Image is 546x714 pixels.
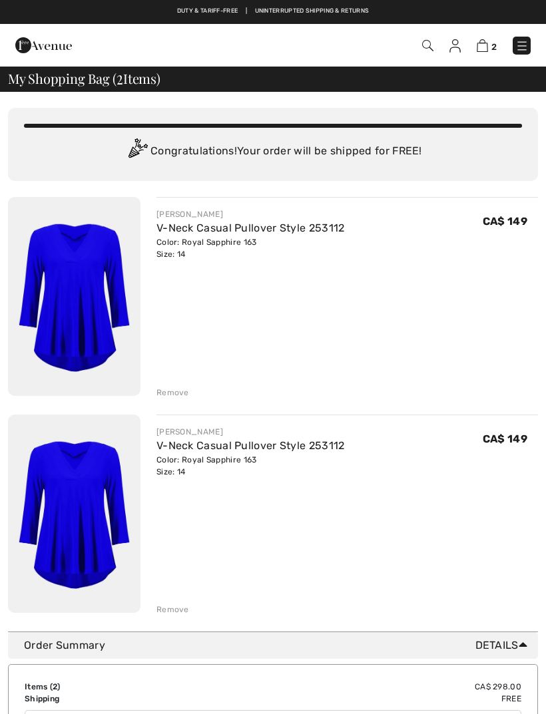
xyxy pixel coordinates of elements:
[8,197,140,396] img: V-Neck Casual Pullover Style 253112
[201,693,521,705] td: Free
[156,387,189,399] div: Remove
[25,693,201,705] td: Shipping
[483,215,527,228] span: CA$ 149
[24,637,533,653] div: Order Summary
[156,454,345,478] div: Color: Royal Sapphire 163 Size: 14
[156,604,189,616] div: Remove
[483,433,527,445] span: CA$ 149
[25,681,201,693] td: Items ( )
[15,32,72,59] img: 1ère Avenue
[422,40,433,51] img: Search
[156,439,345,452] a: V-Neck Casual Pullover Style 253112
[156,208,345,220] div: [PERSON_NAME]
[201,681,521,693] td: CA$ 298.00
[124,138,150,165] img: Congratulation2.svg
[156,222,345,234] a: V-Neck Casual Pullover Style 253112
[491,42,497,52] span: 2
[117,69,123,86] span: 2
[449,39,461,53] img: My Info
[475,637,533,653] span: Details
[156,426,345,438] div: [PERSON_NAME]
[8,415,140,614] img: V-Neck Casual Pullover Style 253112
[156,236,345,260] div: Color: Royal Sapphire 163 Size: 14
[515,39,529,53] img: Menu
[8,72,160,85] span: My Shopping Bag ( Items)
[15,38,72,51] a: 1ère Avenue
[53,682,57,691] span: 2
[477,39,488,52] img: Shopping Bag
[477,37,497,53] a: 2
[24,138,522,165] div: Congratulations! Your order will be shipped for FREE!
